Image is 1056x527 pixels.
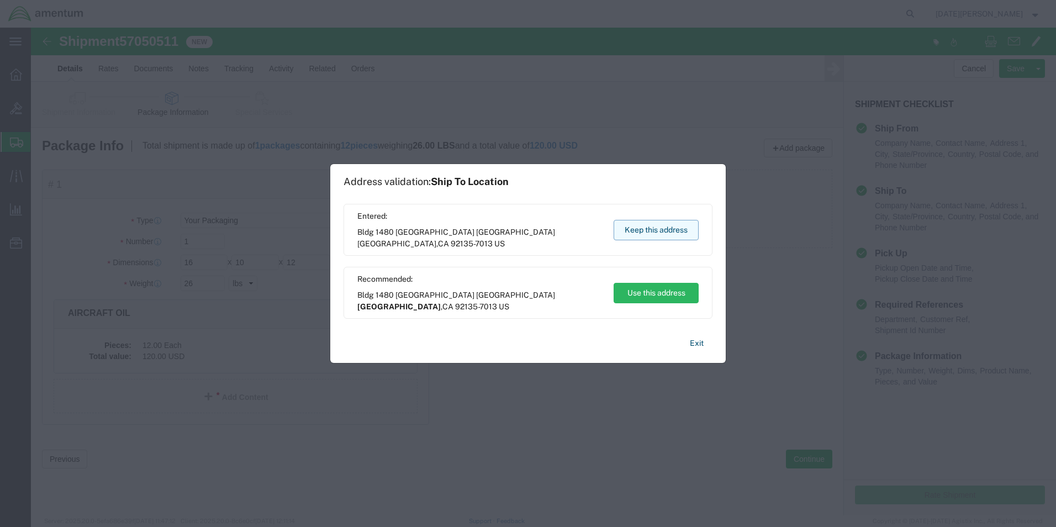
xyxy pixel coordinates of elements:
button: Use this address [614,283,699,303]
button: Keep this address [614,220,699,240]
span: Bldg 1480 [GEOGRAPHIC_DATA] [GEOGRAPHIC_DATA] , [357,289,603,313]
span: 92135-7013 [455,302,497,311]
span: Entered: [357,210,603,222]
h1: Address validation: [344,176,509,188]
span: CA [442,302,453,311]
span: Recommended: [357,273,603,285]
span: [GEOGRAPHIC_DATA] [357,302,441,311]
button: Exit [681,334,712,353]
span: 92135-7013 [451,239,493,248]
span: [GEOGRAPHIC_DATA] [357,239,436,248]
span: US [494,239,505,248]
span: Ship To Location [431,176,509,187]
span: Bldg 1480 [GEOGRAPHIC_DATA] [GEOGRAPHIC_DATA] , [357,226,603,250]
span: US [499,302,509,311]
span: CA [438,239,449,248]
